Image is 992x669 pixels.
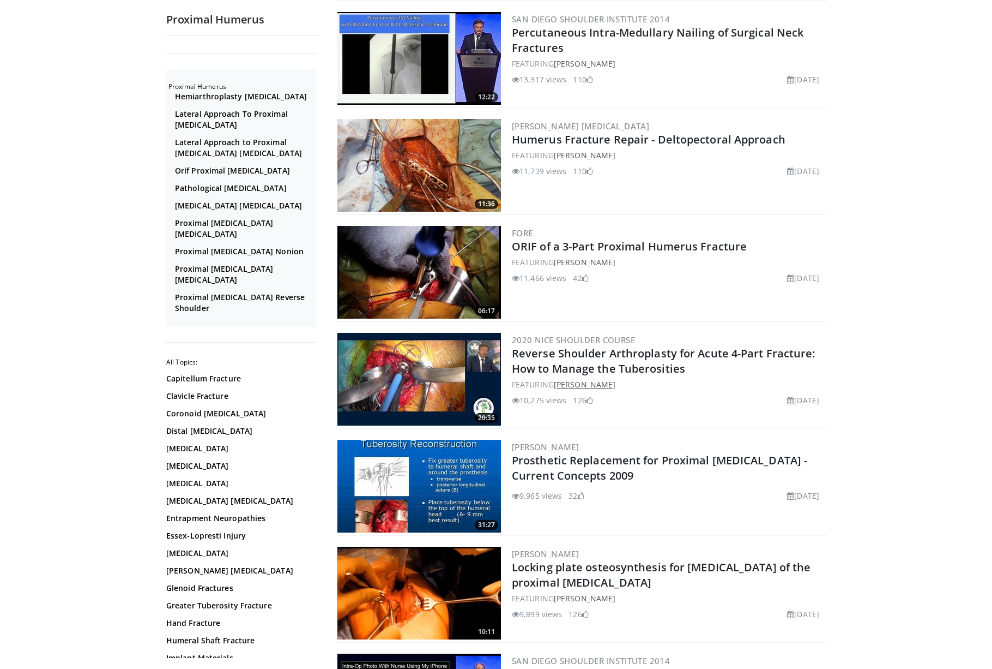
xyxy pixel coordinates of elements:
[512,228,533,238] a: FORE
[337,440,501,533] img: 343a2c1c-069f-44e5-a763-73595c3f20d9.300x170_q85_crop-smart_upscale.jpg
[337,12,501,105] img: 5d0685ff-2d65-4e7f-971a-5fdd5e4ef50c.300x170_q85_crop-smart_upscale.jpg
[337,119,501,212] a: 11:36
[475,92,498,102] span: 12:22
[475,627,498,637] span: 10:11
[168,82,316,91] h2: Proximal Humerus
[166,635,313,646] a: Humeral Shaft Fracture
[512,608,562,620] li: 9,899 views
[337,547,501,640] img: f8d82461-5c21-4a4d-87d1-b294ddf5c0d1.300x170_q85_crop-smart_upscale.jpg
[337,333,501,426] a: 20:35
[166,461,313,471] a: [MEDICAL_DATA]
[175,218,313,240] a: Proximal [MEDICAL_DATA] [MEDICAL_DATA]
[175,165,313,176] a: Orif Proximal [MEDICAL_DATA]
[166,548,313,559] a: [MEDICAL_DATA]
[475,520,498,530] span: 31:27
[337,440,501,533] a: 31:27
[787,395,819,406] li: [DATE]
[475,413,498,423] span: 20:35
[166,373,313,384] a: Capitellum Fracture
[512,490,562,501] li: 9,965 views
[166,600,313,611] a: Greater Tuberosity Fracture
[554,593,615,604] a: [PERSON_NAME]
[787,490,819,501] li: [DATE]
[166,358,316,367] h2: All Topics:
[175,200,313,211] a: [MEDICAL_DATA] [MEDICAL_DATA]
[166,478,313,489] a: [MEDICAL_DATA]
[512,655,670,666] a: San Diego Shoulder Institute 2014
[166,583,313,594] a: Glenoid Fractures
[166,426,313,437] a: Distal [MEDICAL_DATA]
[166,443,313,454] a: [MEDICAL_DATA]
[512,74,566,85] li: 13,317 views
[512,239,747,254] a: ORIF of a 3-Part Proximal Humerus Fracture
[175,292,313,314] a: Proximal [MEDICAL_DATA] Reverse Shoulder
[787,74,819,85] li: [DATE]
[475,306,498,316] span: 06:17
[512,25,803,55] a: Percutaneous Intra-Medullary Nailing of Surgical Neck Fractures
[554,150,615,160] a: [PERSON_NAME]
[337,12,501,105] a: 12:22
[475,199,498,209] span: 11:36
[512,593,824,604] div: FEATURING
[512,441,579,452] a: [PERSON_NAME]
[568,608,588,620] li: 126
[337,226,501,319] a: 06:17
[166,513,313,524] a: Entrapment Neuropathies
[512,58,824,69] div: FEATURING
[512,165,566,177] li: 11,739 views
[787,165,819,177] li: [DATE]
[554,257,615,267] a: [PERSON_NAME]
[166,565,313,576] a: [PERSON_NAME] [MEDICAL_DATA]
[568,490,584,501] li: 32
[166,653,313,664] a: Implant Materials
[512,150,824,161] div: FEATURING
[512,548,579,559] a: [PERSON_NAME]
[573,395,592,406] li: 126
[166,391,313,402] a: Clavicle Fracture
[512,256,824,268] div: FEATURING
[512,379,824,390] div: FEATURING
[512,14,670,25] a: San Diego Shoulder Institute 2014
[787,272,819,284] li: [DATE]
[512,453,807,483] a: Prosthetic Replacement for Proximal [MEDICAL_DATA] - Current Concepts 2009
[512,560,810,590] a: Locking plate osteosynthesis for [MEDICAL_DATA] of the proximal [MEDICAL_DATA]
[554,58,615,69] a: [PERSON_NAME]
[337,333,501,426] img: f986402b-3e48-401f-842a-2c1fdc6edc35.300x170_q85_crop-smart_upscale.jpg
[512,395,566,406] li: 10,275 views
[166,618,313,629] a: Hand Fracture
[166,408,313,419] a: Coronoid [MEDICAL_DATA]
[166,13,319,27] h2: Proximal Humerus
[175,264,313,285] a: Proximal [MEDICAL_DATA] [MEDICAL_DATA]
[175,109,313,130] a: Lateral Approach To Proximal [MEDICAL_DATA]
[512,121,649,132] a: [PERSON_NAME] [MEDICAL_DATA]
[554,379,615,390] a: [PERSON_NAME]
[512,346,815,376] a: Reverse Shoulder Arthroplasty for Acute 4-Part Fracture: How to Manage the Tuberosities
[512,334,635,345] a: 2020 Nice Shoulder Course
[175,137,313,159] a: Lateral Approach to Proximal [MEDICAL_DATA] [MEDICAL_DATA]
[175,91,313,102] a: Hemiarthroplasty [MEDICAL_DATA]
[573,74,592,85] li: 110
[787,608,819,620] li: [DATE]
[166,530,313,541] a: Essex-Lopresti Injury
[166,495,313,506] a: [MEDICAL_DATA] [MEDICAL_DATA]
[512,272,566,284] li: 11,466 views
[337,226,501,319] img: Vx8lr-LI9TPdNKgn4xMDoxOjA4MTsiGN.300x170_q85_crop-smart_upscale.jpg
[573,272,588,284] li: 42
[512,132,785,147] a: Humerus Fracture Repair - Deltopectoral Approach
[337,547,501,640] a: 10:11
[573,165,592,177] li: 110
[175,246,313,257] a: Proximal [MEDICAL_DATA] Nonion
[175,183,313,194] a: Pathological [MEDICAL_DATA]
[337,119,501,212] img: 14eb532a-29de-4700-9bed-a46ffd2ec262.300x170_q85_crop-smart_upscale.jpg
